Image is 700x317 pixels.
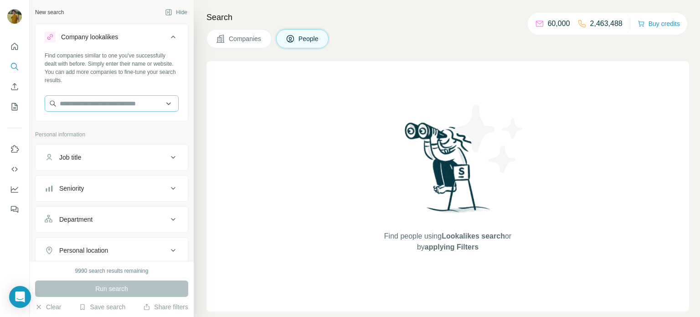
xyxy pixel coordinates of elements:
span: People [299,34,319,43]
img: Avatar [7,9,22,24]
button: Buy credits [638,17,680,30]
div: Seniority [59,184,84,193]
button: Feedback [7,201,22,218]
span: Find people using or by [375,231,520,253]
button: Job title [36,146,188,168]
button: My lists [7,99,22,115]
div: Personal location [59,246,108,255]
button: Save search [79,302,125,312]
button: Hide [159,5,194,19]
span: Lookalikes search [442,232,505,240]
div: Open Intercom Messenger [9,286,31,308]
div: Company lookalikes [61,32,118,42]
img: Surfe Illustration - Stars [448,98,530,180]
p: 2,463,488 [590,18,623,29]
div: 9990 search results remaining [75,267,149,275]
div: New search [35,8,64,16]
p: Personal information [35,130,188,139]
span: Companies [229,34,262,43]
button: Personal location [36,239,188,261]
button: Company lookalikes [36,26,188,52]
button: Department [36,208,188,230]
button: Share filters [143,302,188,312]
button: Use Surfe on LinkedIn [7,141,22,157]
div: Department [59,215,93,224]
h4: Search [206,11,689,24]
span: applying Filters [425,243,479,251]
button: Clear [35,302,61,312]
div: Job title [59,153,81,162]
button: Enrich CSV [7,78,22,95]
button: Search [7,58,22,75]
button: Use Surfe API [7,161,22,177]
p: 60,000 [548,18,570,29]
img: Surfe Illustration - Woman searching with binoculars [401,120,495,222]
button: Seniority [36,177,188,199]
div: Find companies similar to one you've successfully dealt with before. Simply enter their name or w... [45,52,179,84]
button: Quick start [7,38,22,55]
button: Dashboard [7,181,22,197]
